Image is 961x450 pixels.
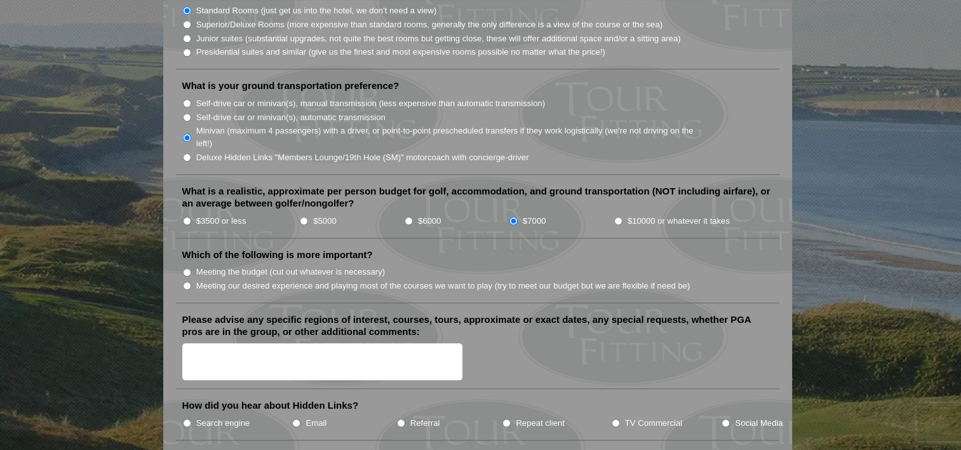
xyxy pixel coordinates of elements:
[625,417,682,430] label: TV Commercial
[196,46,605,58] label: Presidential suites and similar (give us the finest and most expensive rooms possible no matter w...
[196,111,386,124] label: Self-drive car or minivan(s), automatic transmission
[196,280,690,292] label: Meeting our desired experience and playing most of the courses we want to play (try to meet our b...
[523,215,546,228] label: $7000
[196,125,707,149] label: Minivan (maximum 4 passengers) with a driver, or point-to-point prescheduled transfers if they wo...
[313,215,336,228] label: $5000
[628,215,730,228] label: $10000 or whatever it takes
[306,417,326,430] label: Email
[182,79,400,92] label: What is your ground transportation preference?
[196,32,681,45] label: Junior suites (substantial upgrades, not quite the best rooms but getting close, these will offer...
[516,417,565,430] label: Repeat client
[196,151,529,164] label: Deluxe Hidden Links "Members Lounge/19th Hole (SM)" motorcoach with concierge-driver
[196,4,437,17] label: Standard Rooms (just get us into the hotel, we don't need a view)
[182,313,773,338] label: Please advise any specific regions of interest, courses, tours, approximate or exact dates, any s...
[196,97,545,110] label: Self-drive car or minivan(s), manual transmission (less expensive than automatic transmission)
[182,399,359,412] label: How did you hear about Hidden Links?
[182,185,773,210] label: What is a realistic, approximate per person budget for golf, accommodation, and ground transporta...
[196,266,385,278] label: Meeting the budget (cut out whatever is necessary)
[196,18,662,31] label: Superior/Deluxe Rooms (more expensive than standard rooms, generally the only difference is a vie...
[735,417,783,430] label: Social Media
[418,215,441,228] label: $6000
[196,215,246,228] label: $3500 or less
[182,249,373,261] label: Which of the following is more important?
[410,417,440,430] label: Referral
[196,417,250,430] label: Search engine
